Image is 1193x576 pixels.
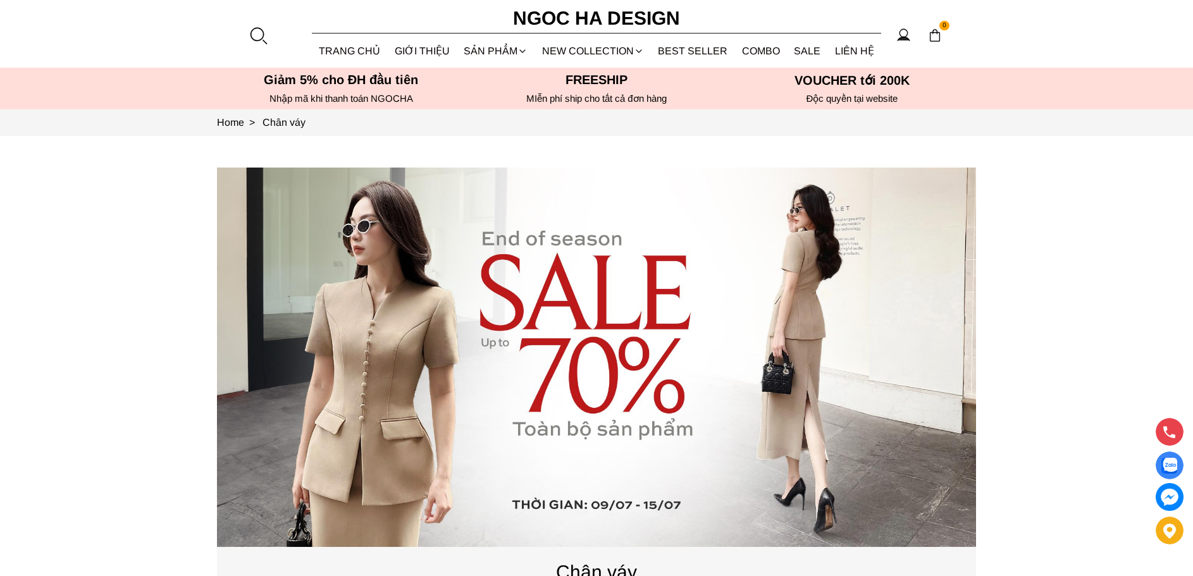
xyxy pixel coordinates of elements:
a: TRANG CHỦ [312,34,388,68]
a: BEST SELLER [651,34,735,68]
a: Combo [735,34,788,68]
a: messenger [1156,483,1184,511]
a: NEW COLLECTION [535,34,652,68]
font: Nhập mã khi thanh toán NGOCHA [269,93,413,104]
h6: MIễn phí ship cho tất cả đơn hàng [473,93,720,104]
font: Giảm 5% cho ĐH đầu tiên [264,73,419,87]
a: Display image [1156,451,1184,479]
a: GIỚI THIỆU [388,34,457,68]
font: Freeship [566,73,627,87]
img: Display image [1161,458,1177,474]
span: > [244,117,260,128]
a: Link to Chân váy [263,117,306,128]
h6: Độc quyền tại website [728,93,976,104]
img: img-CART-ICON-ksit0nf1 [928,28,942,42]
span: 0 [939,21,949,31]
a: SALE [787,34,828,68]
a: LIÊN HỆ [828,34,882,68]
a: Link to Home [217,117,263,128]
div: SẢN PHẨM [457,34,535,68]
a: Ngoc Ha Design [502,3,691,34]
h5: VOUCHER tới 200K [728,73,976,88]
